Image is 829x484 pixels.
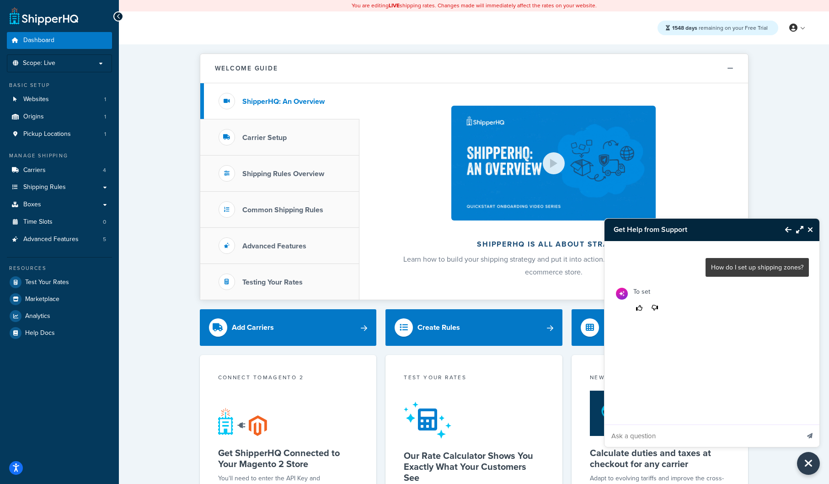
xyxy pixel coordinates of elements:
span: Origins [23,113,44,121]
span: Advanced Features [23,236,79,243]
li: Time Slots [7,214,112,231]
span: Boxes [23,201,41,209]
h3: Common Shipping Rules [242,206,323,214]
a: Explore Features [572,309,749,346]
a: Websites1 [7,91,112,108]
h2: Welcome Guide [215,65,278,72]
span: 5 [103,236,106,243]
span: 4 [103,167,106,174]
a: Carriers4 [7,162,112,179]
div: Manage Shipping [7,152,112,160]
span: Carriers [23,167,46,174]
span: 1 [104,96,106,103]
a: Origins1 [7,108,112,125]
h3: Carrier Setup [242,134,287,142]
li: Websites [7,91,112,108]
li: Pickup Locations [7,126,112,143]
span: remaining on your Free Trial [672,24,768,32]
a: Help Docs [7,325,112,341]
a: Marketplace [7,291,112,307]
a: Analytics [7,308,112,324]
h3: Testing Your Rates [242,278,303,286]
li: Origins [7,108,112,125]
button: Thumbs up [633,302,645,314]
h3: ShipperHQ: An Overview [242,97,325,106]
span: Shipping Rules [23,183,66,191]
a: Create Rules [385,309,562,346]
span: Scope: Live [23,59,55,67]
h3: Shipping Rules Overview [242,170,324,178]
span: Learn how to build your shipping strategy and put it into action… and into the checkout of your e... [403,254,704,277]
a: Pickup Locations1 [7,126,112,143]
a: Advanced Features5 [7,231,112,248]
h5: Our Rate Calculator Shows You Exactly What Your Customers See [404,450,544,483]
p: How do I set up shipping zones? [711,262,803,273]
button: Back to Resource Center [776,219,792,240]
a: Test Your Rates [7,274,112,290]
div: Add Carriers [232,321,274,334]
span: Marketplace [25,296,59,303]
b: LIVE [389,1,400,10]
input: Ask a question [604,425,799,447]
button: Send message [800,425,819,447]
button: Welcome Guide [200,54,748,83]
span: Test Your Rates [25,279,69,286]
span: Dashboard [23,37,54,44]
div: Resources [7,264,112,272]
h3: Get Help from Support [604,219,776,241]
span: 1 [104,130,106,138]
span: Analytics [25,312,50,320]
div: New Feature [590,373,730,384]
a: Add Carriers [200,309,377,346]
div: Test your rates [404,373,544,384]
span: Time Slots [23,218,53,226]
a: Dashboard [7,32,112,49]
a: Boxes [7,196,112,213]
li: Advanced Features [7,231,112,248]
img: Bot Avatar [616,288,628,300]
button: Close Resource Center [797,452,820,475]
h5: Calculate duties and taxes at checkout for any carrier [590,447,730,469]
div: Basic Setup [7,81,112,89]
p: To set [633,286,661,297]
img: ShipperHQ is all about strategy [451,106,655,220]
li: Carriers [7,162,112,179]
div: Explore Features [604,321,659,334]
strong: 1548 days [672,24,697,32]
h3: Advanced Features [242,242,306,250]
h5: Get ShipperHQ Connected to Your Magento 2 Store [218,447,358,469]
div: Connect to Magento 2 [218,373,358,384]
img: connect-shq-magento-24cdf84b.svg [218,408,267,436]
span: Help Docs [25,329,55,337]
button: Close Resource Center [803,224,819,235]
h2: ShipperHQ is all about strategy [384,240,724,248]
span: Pickup Locations [23,130,71,138]
a: Shipping Rules [7,179,112,196]
a: Time Slots0 [7,214,112,231]
span: 0 [103,218,106,226]
div: Create Rules [417,321,460,334]
span: 1 [104,113,106,121]
span: Websites [23,96,49,103]
button: Maximize Resource Center [792,219,803,240]
button: Thumbs down [649,302,661,314]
